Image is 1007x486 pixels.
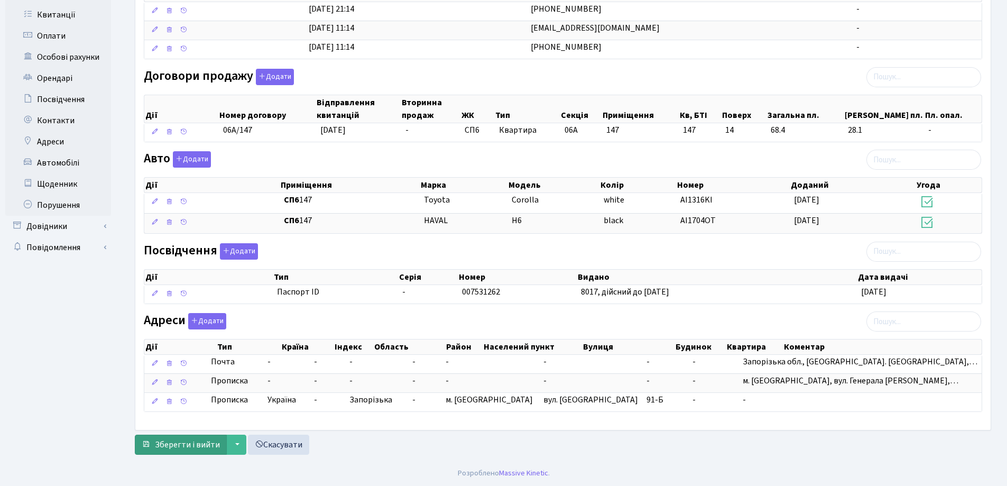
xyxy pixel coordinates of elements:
th: Дата видачі [857,270,982,285]
span: - [267,356,305,368]
span: H6 [512,215,522,226]
span: - [402,286,405,298]
input: Пошук... [866,150,981,170]
span: [PHONE_NUMBER] [531,41,602,53]
th: Країна [281,340,334,354]
input: Пошук... [866,242,981,262]
span: Запорізька обл., [GEOGRAPHIC_DATA]. [GEOGRAPHIC_DATA],… [743,356,977,368]
button: Адреси [188,313,226,329]
span: Україна [267,394,305,406]
span: - [314,375,317,387]
span: - [692,394,696,406]
span: Corolla [512,194,539,206]
span: white [604,194,624,206]
span: - [692,356,696,368]
a: Оплати [5,25,111,47]
th: Угода [916,178,982,192]
span: Toyota [424,194,450,206]
a: Автомобілі [5,152,111,173]
span: 147 [683,124,717,136]
span: 007531262 [462,286,500,298]
span: - [856,41,860,53]
th: Номер [676,178,790,192]
span: - [412,394,415,406]
button: Авто [173,151,211,168]
label: Авто [144,151,211,168]
th: Доданий [790,178,916,192]
a: Довідники [5,216,111,237]
span: - [928,124,977,136]
span: - [412,356,415,368]
span: - [267,375,305,387]
th: Тип [494,95,559,123]
span: - [856,3,860,15]
label: Посвідчення [144,243,258,260]
span: - [412,375,415,387]
span: - [314,356,317,368]
th: Коментар [783,340,982,354]
th: Дії [144,178,280,192]
th: Приміщення [280,178,420,192]
span: - [646,356,650,368]
a: Особові рахунки [5,47,111,68]
span: - [543,356,547,368]
span: [EMAIL_ADDRESS][DOMAIN_NAME] [531,22,660,34]
span: м. [GEOGRAPHIC_DATA], вул. Генерала [PERSON_NAME],… [743,375,958,387]
th: Кв, БТІ [679,95,721,123]
span: 06А [565,124,578,136]
th: Загальна пл. [766,95,844,123]
th: Відправлення квитанцій [316,95,401,123]
a: Повідомлення [5,237,111,258]
span: AI1316KI [680,194,713,206]
th: Пл. опал. [924,95,982,123]
span: Паспорт ID [277,286,394,298]
span: 8017, дійсний до [DATE] [581,286,669,298]
span: black [604,215,623,226]
th: Вулиця [582,340,675,354]
th: Будинок [675,340,726,354]
span: - [349,375,353,387]
span: 68.4 [771,124,840,136]
a: Скасувати [248,435,309,455]
b: СП6 [284,215,299,226]
a: Орендарі [5,68,111,89]
span: 147 [284,194,415,206]
th: Серія [398,270,458,285]
th: Поверх [721,95,766,123]
a: Квитанції [5,4,111,25]
span: Прописка [211,375,248,387]
th: Приміщення [602,95,678,123]
span: 06А/147 [223,124,252,136]
span: - [349,356,353,368]
span: - [856,22,860,34]
th: Видано [577,270,857,285]
a: Адреси [5,131,111,152]
span: 91-Б [646,394,663,406]
input: Пошук... [866,311,981,332]
span: м. [GEOGRAPHIC_DATA] [446,394,533,406]
th: Номер договору [218,95,316,123]
th: Тип [273,270,399,285]
th: [PERSON_NAME] пл. [844,95,924,123]
span: Запорізька [349,394,392,406]
th: Секція [560,95,602,123]
span: [DATE] [794,194,819,206]
span: [DATE] 11:14 [309,22,354,34]
th: Марка [420,178,507,192]
span: AI1704OT [680,215,716,226]
span: [DATE] [861,286,886,298]
span: вул. [GEOGRAPHIC_DATA] [543,394,638,406]
span: - [446,356,449,368]
a: Щоденник [5,173,111,195]
th: Вторинна продаж [401,95,460,123]
a: Порушення [5,195,111,216]
span: 28.1 [848,124,920,136]
span: СП6 [465,124,491,136]
a: Massive Kinetic [499,467,548,479]
span: Зберегти і вийти [155,439,220,451]
th: Колір [599,178,676,192]
a: Контакти [5,110,111,131]
span: Почта [211,356,235,368]
span: - [446,375,449,387]
th: Дії [144,270,273,285]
